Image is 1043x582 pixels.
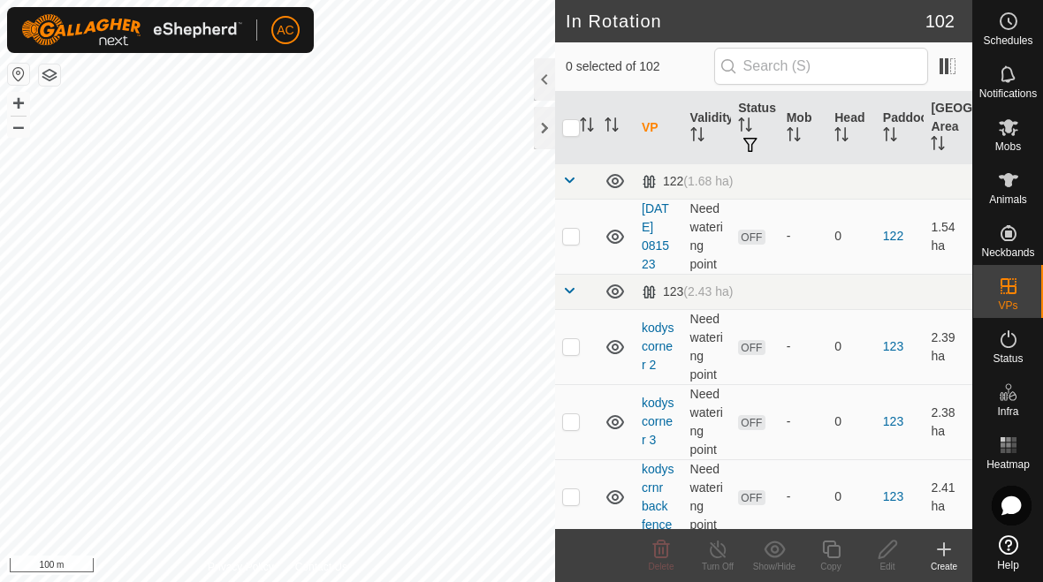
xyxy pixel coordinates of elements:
span: OFF [738,490,765,505]
span: Infra [997,406,1018,417]
span: Animals [989,194,1027,205]
button: – [8,116,29,137]
td: Need watering point [683,384,732,459]
img: Gallagher Logo [21,14,242,46]
td: 2.38 ha [924,384,972,459]
td: Need watering point [683,309,732,384]
th: Mob [780,92,828,164]
td: 1.54 ha [924,199,972,274]
h2: In Rotation [566,11,925,32]
div: - [787,227,821,246]
td: 0 [827,199,876,274]
span: Notifications [979,88,1037,99]
td: Need watering point [683,199,732,274]
a: Help [973,528,1043,578]
span: Help [997,560,1019,571]
span: Heatmap [986,459,1030,470]
a: kodys corner 3 [642,396,674,447]
div: - [787,337,821,356]
div: Edit [859,560,916,573]
td: Need watering point [683,459,732,534]
div: 123 [642,284,733,299]
p-sorticon: Activate to sort [834,130,849,144]
a: [DATE] 081523 [642,201,669,271]
input: Search (S) [714,48,928,85]
a: 123 [883,339,903,353]
p-sorticon: Activate to sort [738,120,752,134]
td: 2.41 ha [924,459,972,534]
button: + [8,93,29,114]
span: Delete [649,562,674,571]
a: Privacy Policy [208,559,274,575]
th: Validity [683,92,732,164]
span: OFF [738,230,765,245]
p-sorticon: Activate to sort [931,139,945,153]
div: - [787,412,821,431]
p-sorticon: Activate to sort [690,130,704,144]
td: 2.39 ha [924,309,972,384]
p-sorticon: Activate to sort [787,130,801,144]
button: Reset Map [8,64,29,85]
td: 0 [827,309,876,384]
button: Map Layers [39,64,60,86]
span: AC [277,21,293,40]
th: Status [731,92,780,164]
a: 123 [883,489,903,503]
span: 102 [925,8,955,34]
th: [GEOGRAPHIC_DATA] Area [924,92,972,164]
span: VPs [998,300,1017,311]
td: 0 [827,459,876,534]
div: 122 [642,174,733,189]
a: 122 [883,229,903,243]
span: Neckbands [981,247,1034,258]
div: - [787,488,821,506]
div: Copy [803,560,859,573]
th: Head [827,92,876,164]
span: Status [993,353,1023,364]
span: (2.43 ha) [683,284,733,299]
td: 0 [827,384,876,459]
span: 0 selected of 102 [566,57,714,76]
div: Turn Off [689,560,746,573]
a: Contact Us [295,559,347,575]
th: Paddock [876,92,925,164]
span: (1.68 ha) [683,174,733,188]
th: VP [635,92,683,164]
a: kodys corner 2 [642,321,674,372]
a: 123 [883,414,903,428]
span: OFF [738,340,765,355]
a: kodys crnr back fence [642,462,674,532]
div: Show/Hide [746,560,803,573]
div: Create [916,560,972,573]
span: Schedules [983,35,1032,46]
p-sorticon: Activate to sort [605,120,619,134]
p-sorticon: Activate to sort [883,130,897,144]
span: OFF [738,415,765,430]
p-sorticon: Activate to sort [580,120,594,134]
span: Mobs [995,141,1021,152]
